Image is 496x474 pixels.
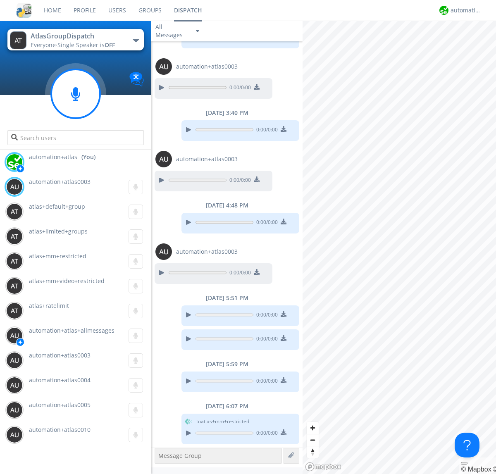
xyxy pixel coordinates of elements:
[253,126,278,135] span: 0:00 / 0:00
[281,126,286,132] img: download media button
[151,360,303,368] div: [DATE] 5:59 PM
[29,277,105,285] span: atlas+mm+video+restricted
[281,219,286,224] img: download media button
[29,376,91,384] span: automation+atlas0004
[176,248,238,256] span: automation+atlas0003
[254,84,260,90] img: download media button
[29,401,91,409] span: automation+atlas0005
[6,303,23,319] img: 373638.png
[29,351,91,359] span: automation+atlas0003
[6,402,23,418] img: 373638.png
[57,41,115,49] span: Single Speaker is
[29,227,88,235] span: atlas+limited+groups
[129,72,144,86] img: Translation enabled
[29,252,86,260] span: atlas+mm+restricted
[253,377,278,386] span: 0:00 / 0:00
[253,311,278,320] span: 0:00 / 0:00
[29,302,69,310] span: atlas+ratelimit
[155,23,188,39] div: All Messages
[7,29,143,50] button: AtlasGroupDispatchEveryone·Single Speaker isOFF
[6,179,23,195] img: 373638.png
[29,178,91,186] span: automation+atlas0003
[6,154,23,170] img: d2d01cd9b4174d08988066c6d424eccd
[281,335,286,341] img: download media button
[253,429,278,438] span: 0:00 / 0:00
[455,433,479,457] iframe: Toggle Customer Support
[6,278,23,294] img: 373638.png
[31,41,124,49] div: Everyone ·
[6,253,23,269] img: 373638.png
[176,62,238,71] span: automation+atlas0003
[151,109,303,117] div: [DATE] 3:40 PM
[305,462,341,472] a: Mapbox logo
[196,418,249,425] span: to atlas+mm+restricted
[6,352,23,369] img: 373638.png
[7,130,143,145] input: Search users
[6,327,23,344] img: 373638.png
[105,41,115,49] span: OFF
[176,155,238,163] span: automation+atlas0003
[227,84,251,93] span: 0:00 / 0:00
[10,31,26,49] img: 373638.png
[6,426,23,443] img: 373638.png
[151,201,303,210] div: [DATE] 4:48 PM
[253,335,278,344] span: 0:00 / 0:00
[81,153,95,161] div: (You)
[307,446,319,458] button: Reset bearing to north
[155,243,172,260] img: 373638.png
[254,269,260,275] img: download media button
[17,3,31,18] img: cddb5a64eb264b2086981ab96f4c1ba7
[6,228,23,245] img: 373638.png
[451,6,482,14] div: automation+atlas
[253,219,278,228] span: 0:00 / 0:00
[155,58,172,75] img: 373638.png
[227,269,251,278] span: 0:00 / 0:00
[281,377,286,383] img: download media button
[29,426,91,434] span: automation+atlas0010
[461,466,491,473] a: Mapbox
[6,377,23,393] img: 373638.png
[151,294,303,302] div: [DATE] 5:51 PM
[439,6,448,15] img: d2d01cd9b4174d08988066c6d424eccd
[29,153,77,161] span: automation+atlas
[196,30,199,32] img: caret-down-sm.svg
[29,202,85,210] span: atlas+default+group
[461,462,467,464] button: Toggle attribution
[254,176,260,182] img: download media button
[155,151,172,167] img: 373638.png
[307,422,319,434] button: Zoom in
[6,203,23,220] img: 373638.png
[307,434,319,446] button: Zoom out
[281,429,286,435] img: download media button
[151,402,303,410] div: [DATE] 6:07 PM
[29,326,114,334] span: automation+atlas+allmessages
[281,311,286,317] img: download media button
[31,31,124,41] div: AtlasGroupDispatch
[227,176,251,186] span: 0:00 / 0:00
